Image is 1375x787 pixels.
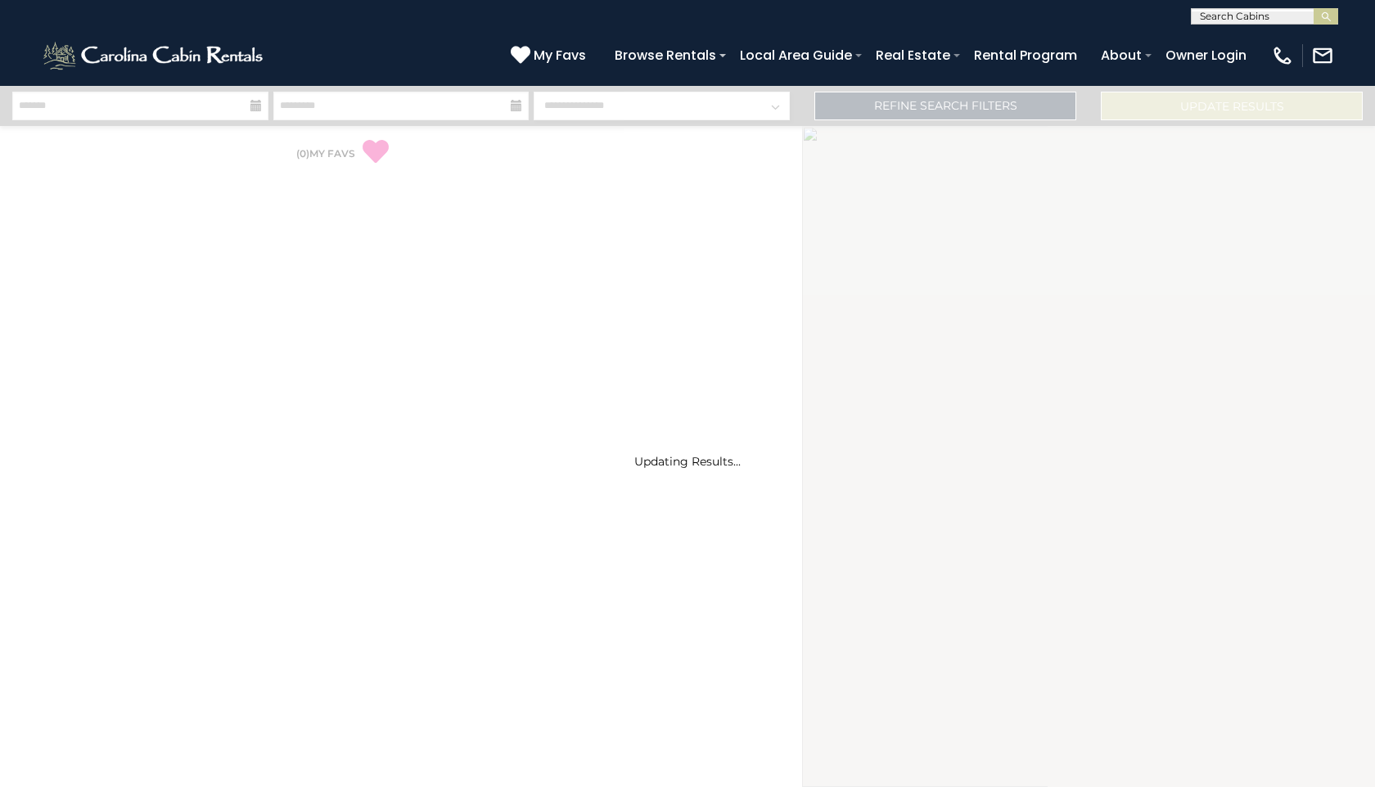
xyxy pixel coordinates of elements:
a: My Favs [511,45,590,66]
img: phone-regular-white.png [1271,44,1294,67]
a: Local Area Guide [732,41,860,70]
a: Rental Program [966,41,1085,70]
a: Browse Rentals [606,41,724,70]
a: About [1093,41,1150,70]
span: My Favs [534,45,586,65]
img: mail-regular-white.png [1311,44,1334,67]
a: Real Estate [868,41,958,70]
a: Owner Login [1157,41,1255,70]
img: White-1-2.png [41,39,268,72]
